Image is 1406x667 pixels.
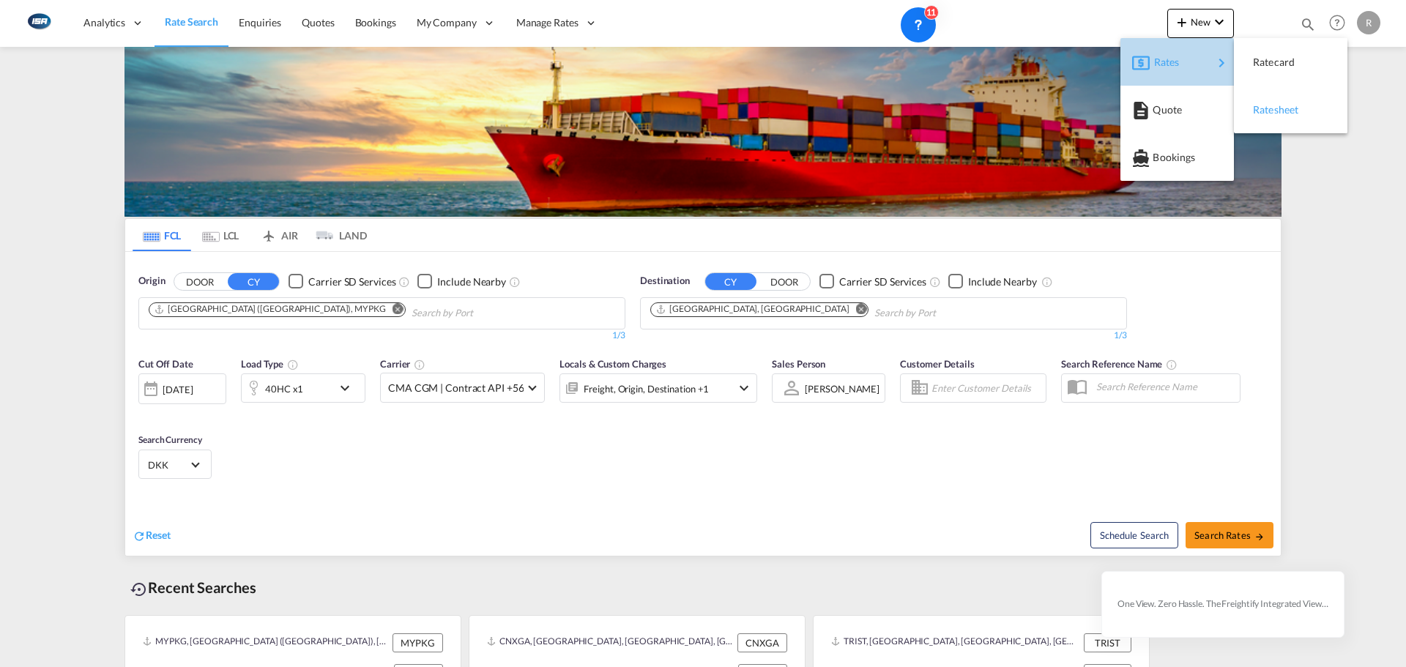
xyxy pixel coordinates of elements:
span: Bookings [1153,143,1169,172]
span: Rates [1154,48,1172,77]
div: Quote [1132,92,1222,128]
button: Quote [1120,86,1234,133]
div: Bookings [1132,139,1222,176]
md-icon: icon-chevron-right [1213,54,1230,72]
span: Quote [1153,95,1169,124]
button: Bookings [1120,133,1234,181]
